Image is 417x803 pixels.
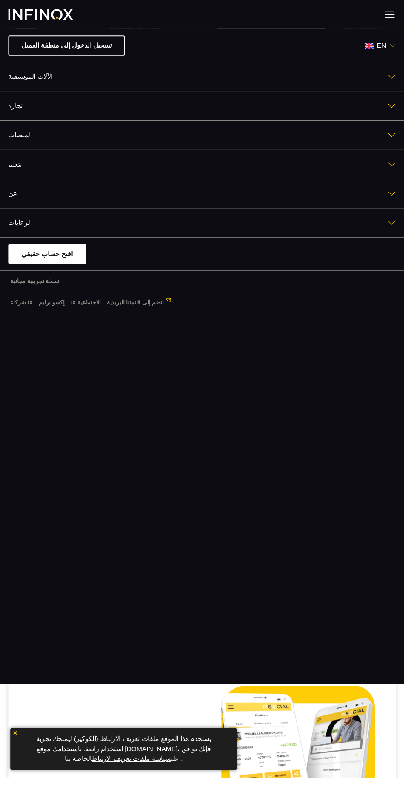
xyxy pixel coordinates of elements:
font: نسخة تجريبية مجانية [11,287,61,293]
font: en [389,43,398,51]
font: يتعلم [9,166,23,173]
font: عن [9,196,18,203]
font: افتح حساب حقيقي [22,258,75,266]
a: افتح حساب حقيقي [9,252,89,272]
font: IX الاجتماعية [73,309,104,315]
a: سياسة ملفات تعريف الارتباط [95,779,176,786]
img: أيقونة الإغلاق الصفراء [13,753,19,759]
a: IX الاجتماعية [71,308,106,317]
font: الرعايات [9,226,33,233]
font: تسجيل الدخول إلى منطقة العميل [22,43,115,51]
font: تجارة [9,105,23,113]
a: تسجيل الدخول إلى منطقة العميل [9,37,129,57]
a: شركاء IX [9,308,36,317]
font: إكسو برايم [40,309,67,315]
font: يستخدم هذا الموقع ملفات تعريف الارتباط (الكوكيز) ليمنحك تجربة استخدام رائعة. باستخدامك موقع [DOMA... [37,759,218,786]
a: نسخة تجريبية مجانية [9,286,63,295]
font: الآلات الموسيقية [9,75,54,82]
font: شركاء IX [11,309,34,315]
font: المنصات [9,136,33,143]
font: الخاصة بنا . [67,779,189,786]
font: انضم إلى قائمتنا البريدية [110,309,169,315]
a: إكسو برايم [38,308,69,317]
a: انضم إلى قائمتنا البريدية [108,308,177,317]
